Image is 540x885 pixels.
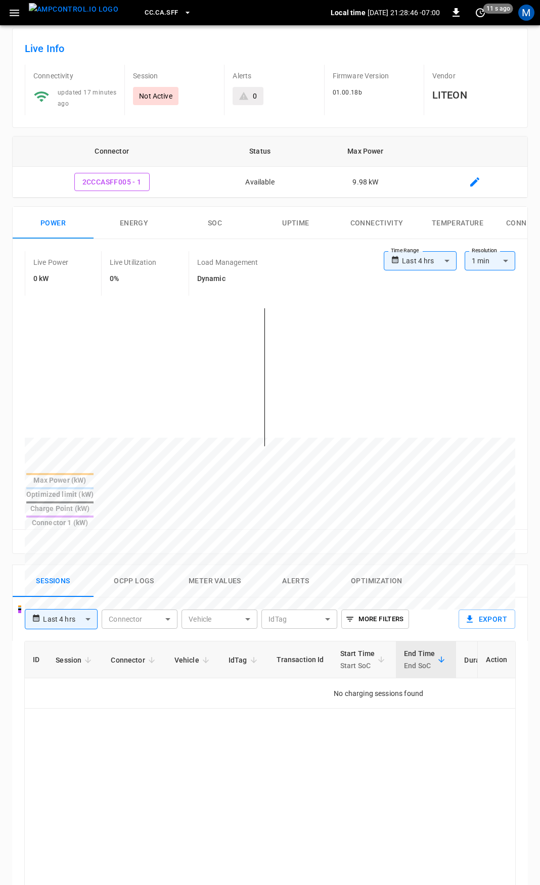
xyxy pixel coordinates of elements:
th: Status [211,136,309,167]
button: Uptime [255,207,336,239]
div: Start Time [340,647,375,672]
img: ampcontrol.io logo [29,3,118,16]
label: Time Range [391,247,419,255]
button: More Filters [341,610,409,629]
span: Start TimeStart SoC [340,647,388,672]
div: End Time [404,647,435,672]
p: [DATE] 21:28:46 -07:00 [368,8,440,18]
button: Optimization [336,565,417,597]
div: profile-icon [518,5,534,21]
p: Live Utilization [110,257,156,267]
button: Export [459,610,515,629]
div: 0 [253,91,257,101]
span: CC.CA.SFF [145,7,178,19]
td: 9.98 kW [309,167,422,198]
table: connector table [13,136,527,198]
p: Vendor [432,71,515,81]
h6: 0% [110,273,156,285]
p: Session [133,71,216,81]
p: Live Power [33,257,69,267]
button: Sessions [13,565,94,597]
span: 01.00.18b [333,89,363,96]
p: Firmware Version [333,71,416,81]
button: Meter Values [174,565,255,597]
div: Last 4 hrs [402,251,457,270]
button: Alerts [255,565,336,597]
h6: LITEON [432,87,515,103]
p: Alerts [233,71,316,81]
span: 11 s ago [483,4,513,14]
p: Local time [331,8,366,18]
p: Load Management [197,257,258,267]
div: Last 4 hrs [43,610,98,629]
span: Connector [111,654,158,666]
span: Duration [464,654,506,666]
button: set refresh interval [472,5,488,21]
p: Connectivity [33,71,116,81]
span: Vehicle [174,654,212,666]
th: Transaction Id [268,641,332,678]
span: Session [56,654,95,666]
h6: Live Info [25,40,515,57]
td: Available [211,167,309,198]
button: Ocpp logs [94,565,174,597]
th: Connector [13,136,211,167]
h6: 0 kW [33,273,69,285]
th: Max Power [309,136,422,167]
button: Energy [94,207,174,239]
p: End SoC [404,660,435,672]
span: End TimeEnd SoC [404,647,448,672]
button: Temperature [417,207,498,239]
div: 1 min [465,251,515,270]
th: Action [477,641,515,678]
p: Not Active [139,91,172,101]
h6: Dynamic [197,273,258,285]
button: 2CCCASFF005 - 1 [74,173,150,192]
button: SOC [174,207,255,239]
th: ID [25,641,48,678]
p: Start SoC [340,660,375,672]
button: Power [13,207,94,239]
label: Resolution [472,247,497,255]
button: Connectivity [336,207,417,239]
span: IdTag [229,654,260,666]
button: CC.CA.SFF [141,3,195,23]
span: updated 17 minutes ago [58,89,116,107]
